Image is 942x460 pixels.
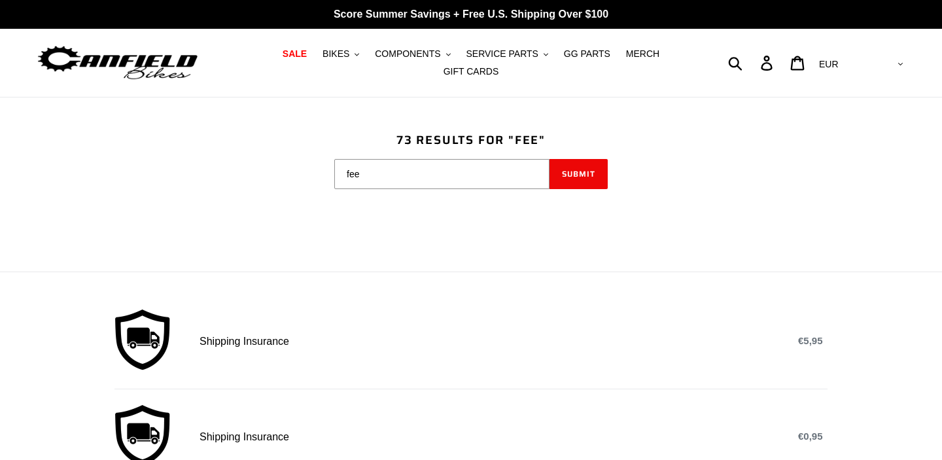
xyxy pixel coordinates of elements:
[437,63,506,80] a: GIFT CARDS
[368,45,457,63] button: COMPONENTS
[375,48,440,60] span: COMPONENTS
[735,48,769,77] input: Search
[36,43,200,84] img: Canfield Bikes
[323,48,349,60] span: BIKES
[557,45,617,63] a: GG PARTS
[334,159,549,189] input: Search
[459,45,554,63] button: SERVICE PARTS
[283,48,307,60] span: SALE
[549,159,608,189] button: Submit
[276,45,313,63] a: SALE
[444,66,499,77] span: GIFT CARDS
[466,48,538,60] span: SERVICE PARTS
[626,48,659,60] span: MERCH
[564,48,610,60] span: GG PARTS
[114,133,828,148] h1: 73 results for "fee"
[316,45,366,63] button: BIKES
[619,45,666,63] a: MERCH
